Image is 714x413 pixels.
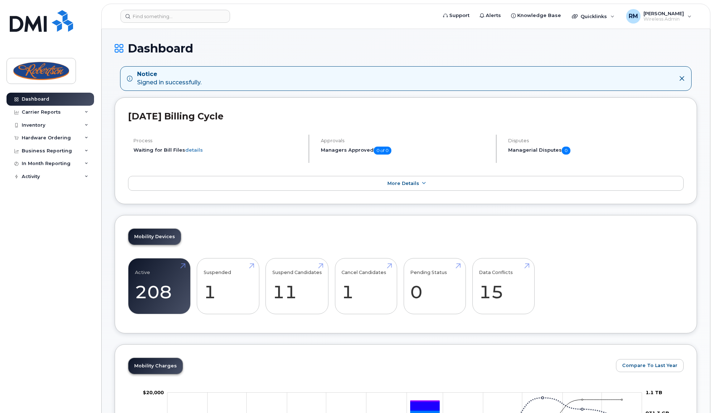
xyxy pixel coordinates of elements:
span: 0 [562,147,570,155]
tspan: 1.1 TB [646,389,662,395]
a: Cancel Candidates 1 [341,262,390,310]
h4: Process [133,138,302,143]
g: $0 [143,389,164,395]
a: Mobility Devices [128,229,181,245]
a: Mobility Charges [128,358,183,374]
span: 0 of 0 [374,147,391,155]
div: Signed in successfully. [137,70,201,87]
h4: Disputes [508,138,684,143]
a: Data Conflicts 15 [479,262,528,310]
tspan: $20,000 [143,389,164,395]
a: Pending Status 0 [410,262,459,310]
h4: Approvals [321,138,490,143]
h2: [DATE] Billing Cycle [128,111,684,122]
h5: Managers Approved [321,147,490,155]
h1: Dashboard [115,42,697,55]
button: Compare To Last Year [616,359,684,372]
h5: Managerial Disputes [508,147,684,155]
a: Suspend Candidates 11 [272,262,322,310]
a: details [185,147,203,153]
li: Waiting for Bill Files [133,147,302,153]
a: Suspended 1 [204,262,252,310]
span: Compare To Last Year [622,362,677,369]
span: More Details [387,181,419,186]
strong: Notice [137,70,201,79]
a: Active 208 [135,262,184,310]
